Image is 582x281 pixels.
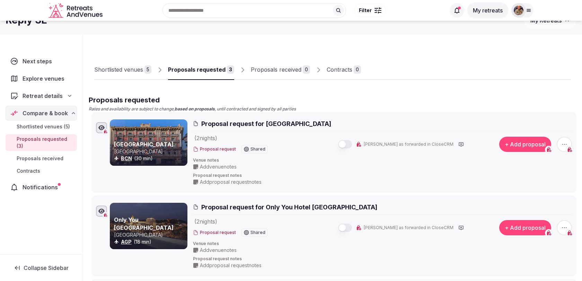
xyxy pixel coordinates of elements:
p: Rates and availability are subject to change, , until contracted and signed by all parties [89,106,576,112]
span: Venue notes [193,157,572,163]
span: [PERSON_NAME] as forwarded in CloseCRM [364,225,453,231]
img: julen [514,6,523,15]
span: Compare & book [23,109,68,117]
span: Shared [250,147,265,151]
a: AGP [121,239,132,245]
span: Shortlisted venues (5) [17,123,70,130]
p: [GEOGRAPHIC_DATA] [114,232,186,238]
a: Contracts0 [327,60,361,80]
span: Proposals requested (3) [17,136,74,149]
button: + Add proposal [499,220,551,235]
a: Contracts [6,166,77,176]
span: Proposal request for [GEOGRAPHIC_DATA] [201,119,331,128]
a: Proposals requested (3) [6,134,77,151]
span: Collapse Sidebar [24,264,69,271]
div: 0 [303,65,310,74]
div: 5 [144,65,151,74]
a: Only You [GEOGRAPHIC_DATA] [114,216,174,231]
span: Notifications [23,183,61,191]
span: Explore venues [23,74,67,83]
a: Proposals requested3 [168,60,234,80]
span: Add proposal request notes [200,262,262,269]
span: Proposal request notes [193,256,572,262]
span: Proposal request notes [193,173,572,179]
span: Retreat details [23,92,63,100]
div: Proposals received [251,65,301,74]
button: + Add proposal [499,137,551,152]
span: Add venue notes [200,163,237,170]
button: Proposal request [193,230,236,236]
span: Filter [359,7,372,14]
span: Proposals received [17,155,63,162]
a: Explore venues [6,71,77,86]
button: My retreats [467,2,509,18]
div: (30 min) [114,155,186,162]
span: Venue notes [193,241,572,247]
button: Collapse Sidebar [6,260,77,275]
div: 3 [227,65,234,74]
button: Filter [354,4,386,17]
span: Proposal request for Only You Hotel [GEOGRAPHIC_DATA] [201,203,377,211]
span: Next steps [23,57,55,65]
div: Proposals requested [168,65,226,74]
span: Add proposal request notes [200,179,262,185]
span: ( 2 night s ) [194,218,217,225]
svg: Retreats and Venues company logo [48,3,104,18]
a: Visit the homepage [48,3,104,18]
strong: based on proposals [175,106,215,111]
h2: Proposals requested [89,95,576,105]
a: Proposals received0 [251,60,310,80]
span: Contracts [17,167,40,174]
div: 0 [354,65,361,74]
span: ( 2 night s ) [194,135,217,142]
a: My retreats [467,7,509,14]
span: Shared [250,230,265,235]
div: Shortlisted venues [94,65,143,74]
span: Add venue notes [200,247,237,254]
a: Shortlisted venues5 [94,60,151,80]
p: [GEOGRAPHIC_DATA] [114,148,186,155]
a: Next steps [6,54,77,69]
div: (18 min) [114,238,186,245]
a: Shortlisted venues (5) [6,122,77,132]
a: BCN [121,155,132,161]
a: Notifications [6,180,77,194]
a: Proposals received [6,154,77,163]
a: [GEOGRAPHIC_DATA] [114,141,174,148]
button: Proposal request [193,146,236,152]
div: Contracts [327,65,352,74]
span: [PERSON_NAME] as forwarded in CloseCRM [364,142,453,147]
